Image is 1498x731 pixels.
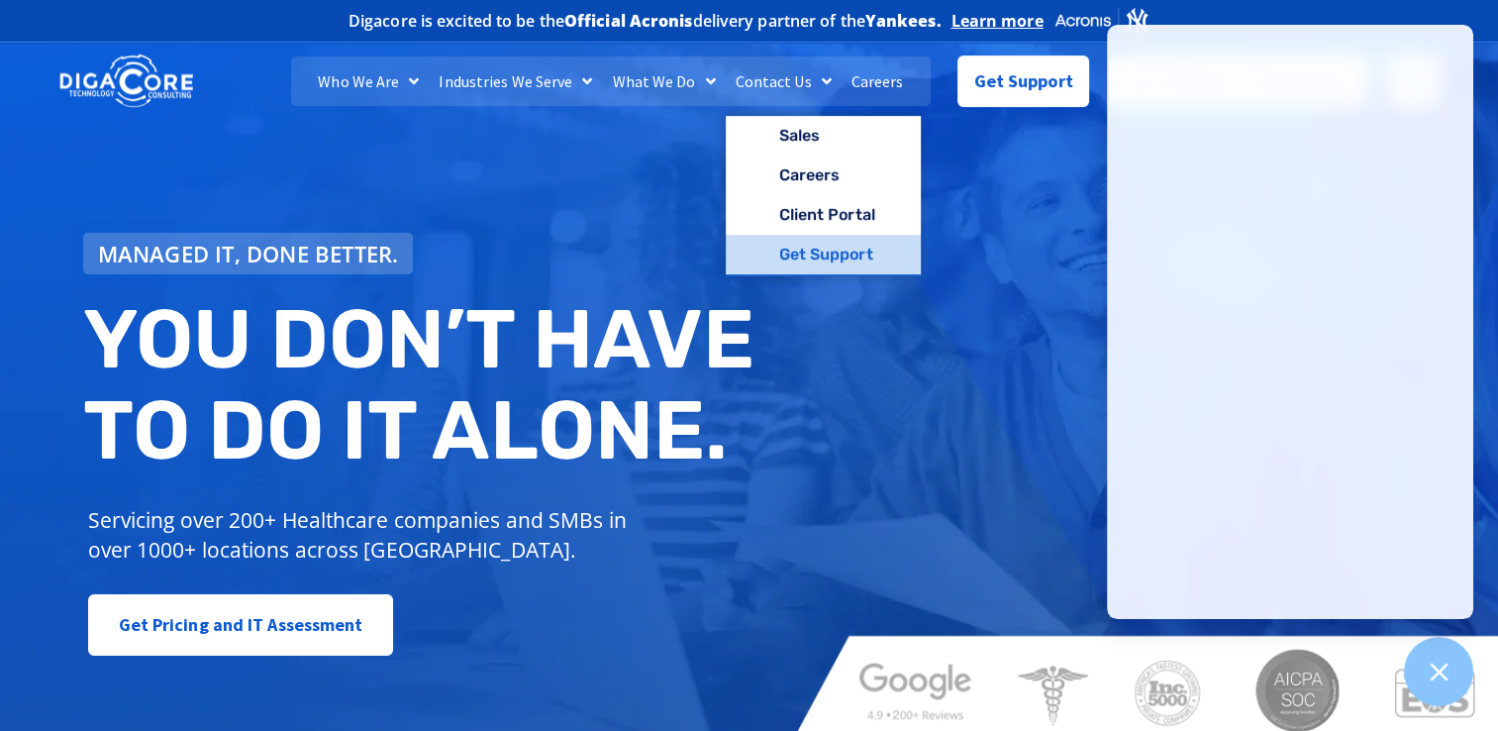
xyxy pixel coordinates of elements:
a: Industries We Serve [429,56,602,106]
span: Get Pricing and IT Assessment [119,605,363,645]
a: What We Do [602,56,725,106]
a: Managed IT, done better. [83,233,414,274]
ul: Contact Us [726,116,921,276]
a: Learn more [951,11,1044,31]
b: Yankees. [865,10,942,32]
span: Managed IT, done better. [98,243,399,264]
a: Careers [726,156,921,195]
img: Acronis [1053,6,1150,35]
span: Get Support [974,61,1073,101]
img: DigaCore Technology Consulting [59,52,193,111]
a: Get Support [726,235,921,274]
p: Servicing over 200+ Healthcare companies and SMBs in over 1000+ locations across [GEOGRAPHIC_DATA]. [88,505,642,565]
b: Official Acronis [564,10,693,32]
iframe: Chatgenie Messenger [1107,25,1473,619]
a: Get Pricing and IT Assessment [88,594,394,656]
h2: You don’t have to do IT alone. [83,294,764,475]
nav: Menu [291,56,932,106]
a: Who We Are [308,56,429,106]
h2: Digacore is excited to be the delivery partner of the [349,13,942,29]
a: Contact Us [726,56,842,106]
a: Careers [842,56,914,106]
a: Sales [726,116,921,156]
a: Get Support [957,55,1089,107]
a: Client Portal [726,195,921,235]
